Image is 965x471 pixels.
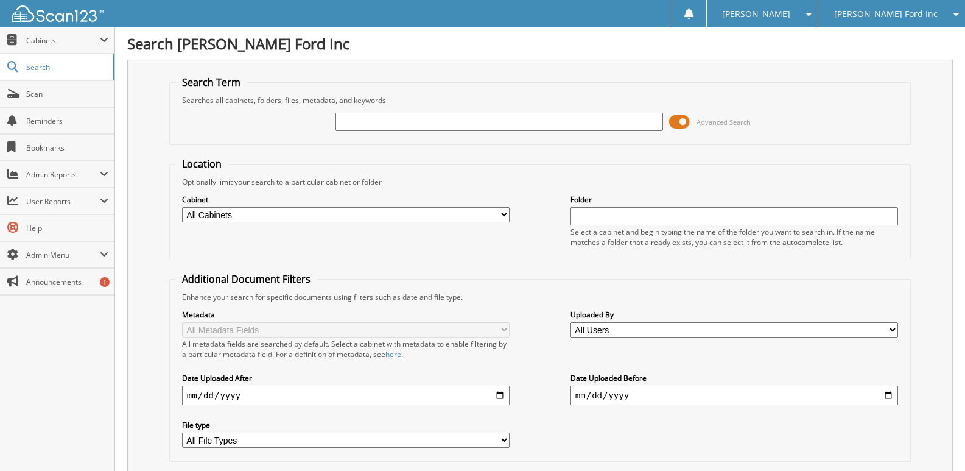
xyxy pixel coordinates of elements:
[182,386,510,405] input: start
[570,227,898,247] div: Select a cabinet and begin typing the name of the folder you want to search in. If the name match...
[176,272,317,286] legend: Additional Document Filters
[12,5,104,22] img: scan123-logo-white.svg
[176,157,228,171] legend: Location
[26,62,107,73] span: Search
[26,277,108,287] span: Announcements
[176,177,904,187] div: Optionally limit your search to a particular cabinet or folder
[182,373,510,383] label: Date Uploaded After
[570,386,898,405] input: end
[570,310,898,320] label: Uploaded By
[127,34,953,54] h1: Search [PERSON_NAME] Ford Inc
[182,194,510,205] label: Cabinet
[26,196,100,207] span: User Reports
[26,143,108,153] span: Bookmarks
[834,10,938,18] span: [PERSON_NAME] Ford Inc
[26,116,108,126] span: Reminders
[697,118,751,127] span: Advanced Search
[100,277,110,287] div: 1
[26,223,108,233] span: Help
[182,339,510,359] div: All metadata fields are searched by default. Select a cabinet with metadata to enable filtering b...
[26,169,100,180] span: Admin Reports
[182,420,510,430] label: File type
[385,349,401,359] a: here
[176,292,904,302] div: Enhance your search for specific documents using filters such as date and file type.
[26,250,100,260] span: Admin Menu
[26,89,108,99] span: Scan
[570,373,898,383] label: Date Uploaded Before
[176,76,247,89] legend: Search Term
[182,310,510,320] label: Metadata
[722,10,790,18] span: [PERSON_NAME]
[176,95,904,105] div: Searches all cabinets, folders, files, metadata, and keywords
[26,35,100,46] span: Cabinets
[570,194,898,205] label: Folder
